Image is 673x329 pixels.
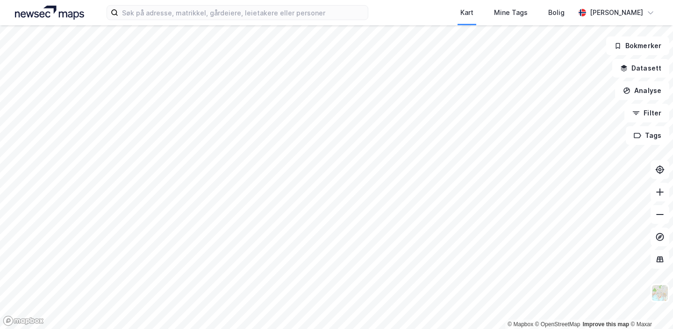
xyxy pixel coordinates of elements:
[3,315,44,326] a: Mapbox homepage
[508,321,533,328] a: Mapbox
[626,126,669,145] button: Tags
[624,104,669,122] button: Filter
[615,81,669,100] button: Analyse
[583,321,629,328] a: Improve this map
[494,7,528,18] div: Mine Tags
[535,321,580,328] a: OpenStreetMap
[612,59,669,78] button: Datasett
[606,36,669,55] button: Bokmerker
[590,7,643,18] div: [PERSON_NAME]
[548,7,565,18] div: Bolig
[118,6,368,20] input: Søk på adresse, matrikkel, gårdeiere, leietakere eller personer
[626,284,673,329] iframe: Chat Widget
[460,7,473,18] div: Kart
[15,6,84,20] img: logo.a4113a55bc3d86da70a041830d287a7e.svg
